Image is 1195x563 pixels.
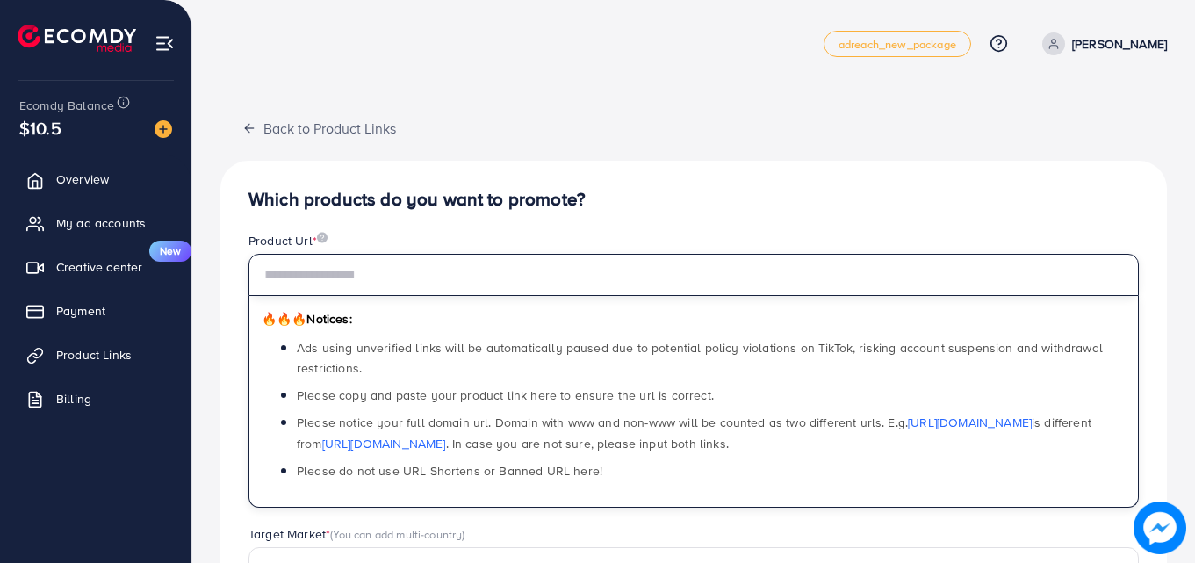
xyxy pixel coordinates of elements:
[297,462,602,480] span: Please do not use URL Shortens or Banned URL here!
[56,346,132,364] span: Product Links
[13,381,178,416] a: Billing
[248,525,465,543] label: Target Market
[13,337,178,372] a: Product Links
[908,414,1032,431] a: [URL][DOMAIN_NAME]
[13,206,178,241] a: My ad accounts
[262,310,306,328] span: 🔥🔥🔥
[322,435,446,452] a: [URL][DOMAIN_NAME]
[56,258,142,276] span: Creative center
[220,109,418,147] button: Back to Product Links
[149,241,191,262] span: New
[13,162,178,197] a: Overview
[297,339,1103,377] span: Ads using unverified links will be automatically paused due to potential policy violations on Tik...
[330,526,464,542] span: (You can add multi-country)
[18,25,136,52] img: logo
[297,386,714,404] span: Please copy and paste your product link here to ensure the url is correct.
[155,120,172,138] img: image
[248,232,328,249] label: Product Url
[1072,33,1167,54] p: [PERSON_NAME]
[19,115,61,141] span: $10.5
[13,249,178,285] a: Creative centerNew
[297,414,1091,451] span: Please notice your full domain url. Domain with www and non-www will be counted as two different ...
[155,33,175,54] img: menu
[1134,502,1186,554] img: image
[56,214,146,232] span: My ad accounts
[317,232,328,243] img: image
[248,189,1139,211] h4: Which products do you want to promote?
[824,31,971,57] a: adreach_new_package
[13,293,178,328] a: Payment
[56,390,91,408] span: Billing
[839,39,956,50] span: adreach_new_package
[1035,32,1167,55] a: [PERSON_NAME]
[56,170,109,188] span: Overview
[262,310,352,328] span: Notices:
[56,302,105,320] span: Payment
[19,97,114,114] span: Ecomdy Balance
